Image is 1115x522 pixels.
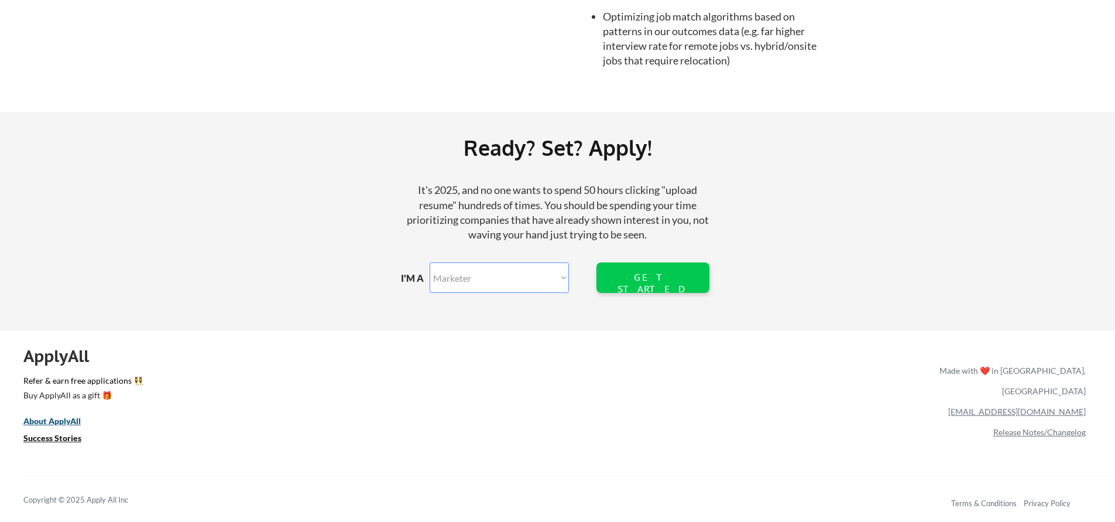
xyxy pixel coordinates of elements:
[615,272,690,294] div: GET STARTED
[23,346,102,366] div: ApplyAll
[23,415,97,429] a: About ApplyAll
[23,377,695,389] a: Refer & earn free applications 👯‍♀️
[23,416,81,426] u: About ApplyAll
[603,9,829,69] li: Optimizing job match algorithms based on patterns in our outcomes data (e.g. far higher interview...
[23,389,140,404] a: Buy ApplyAll as a gift 🎁
[1024,499,1071,508] a: Privacy Policy
[951,499,1017,508] a: Terms & Conditions
[23,432,97,446] a: Success Stories
[401,272,433,285] div: I'M A
[993,427,1086,437] a: Release Notes/Changelog
[164,131,951,165] div: Ready? Set? Apply!
[23,433,81,443] u: Success Stories
[402,183,714,242] div: It's 2025, and no one wants to spend 50 hours clicking "upload resume" hundreds of times. You sho...
[935,360,1086,401] div: Made with ❤️ in [GEOGRAPHIC_DATA], [GEOGRAPHIC_DATA]
[23,494,158,506] div: Copyright © 2025 Apply All Inc
[23,391,140,400] div: Buy ApplyAll as a gift 🎁
[948,407,1086,417] a: [EMAIL_ADDRESS][DOMAIN_NAME]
